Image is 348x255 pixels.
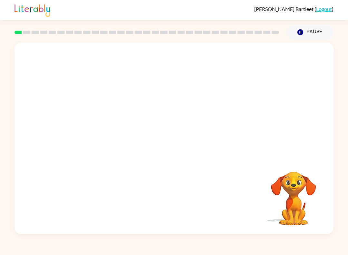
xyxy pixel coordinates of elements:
[254,6,314,12] span: [PERSON_NAME] Bartleet
[15,3,50,17] img: Literably
[254,6,333,12] div: ( )
[261,162,326,226] video: Your browser must support playing .mp4 files to use Literably. Please try using another browser.
[316,6,332,12] a: Logout
[287,25,333,40] button: Pause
